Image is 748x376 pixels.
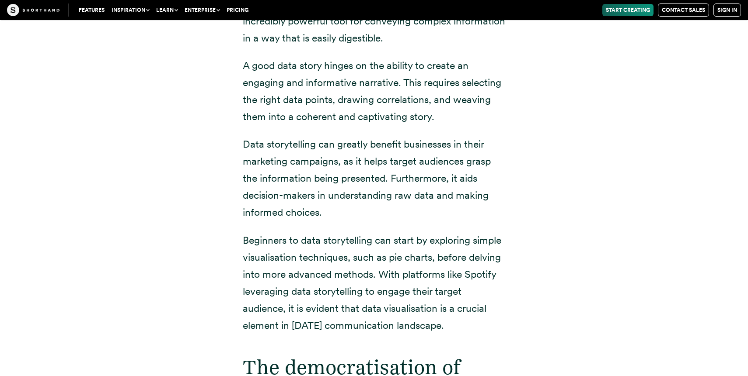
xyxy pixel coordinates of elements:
[243,232,505,335] p: Beginners to data storytelling can start by exploring simple visualisation techniques, such as pi...
[658,3,709,17] a: Contact Sales
[75,4,108,16] a: Features
[243,136,505,221] p: Data storytelling can greatly benefit businesses in their marketing campaigns, as it helps target...
[7,4,59,16] img: The Craft
[713,3,741,17] a: Sign in
[223,4,252,16] a: Pricing
[243,57,505,125] p: A good data story hinges on the ability to create an engaging and informative narrative. This req...
[602,4,654,16] a: Start Creating
[181,4,223,16] button: Enterprise
[108,4,153,16] button: Inspiration
[153,4,181,16] button: Learn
